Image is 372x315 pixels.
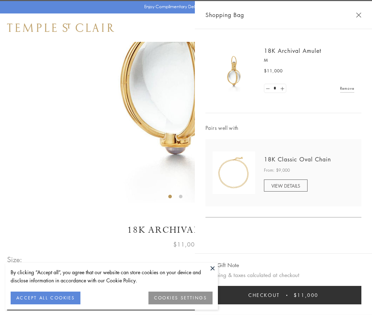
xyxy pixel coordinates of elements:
[205,261,239,270] button: Add Gift Note
[205,286,361,304] button: Checkout $11,000
[264,179,308,192] a: VIEW DETAILS
[7,23,114,32] img: Temple St. Clair
[213,50,255,92] img: 18K Archival Amulet
[7,224,365,236] h1: 18K Archival Amulet
[205,124,361,132] span: Pairs well with
[205,271,361,280] p: Shipping & taxes calculated at checkout
[205,10,244,20] span: Shopping Bag
[7,254,23,265] span: Size:
[264,47,321,55] a: 18K Archival Amulet
[264,167,290,174] span: From: $9,000
[11,292,80,304] button: ACCEPT ALL COOKIES
[264,67,283,74] span: $11,000
[356,12,361,18] button: Close Shopping Bag
[173,240,199,249] span: $11,000
[11,268,213,284] div: By clicking “Accept all”, you agree that our website can store cookies on your device and disclos...
[264,84,271,93] a: Set quantity to 0
[340,84,354,92] a: Remove
[294,291,319,299] span: $11,000
[264,57,354,64] p: M
[148,292,213,304] button: COOKIES SETTINGS
[248,291,280,299] span: Checkout
[144,3,225,10] p: Enjoy Complimentary Delivery & Returns
[213,151,255,194] img: N88865-OV18
[278,84,286,93] a: Set quantity to 2
[264,155,331,163] a: 18K Classic Oval Chain
[271,182,300,189] span: VIEW DETAILS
